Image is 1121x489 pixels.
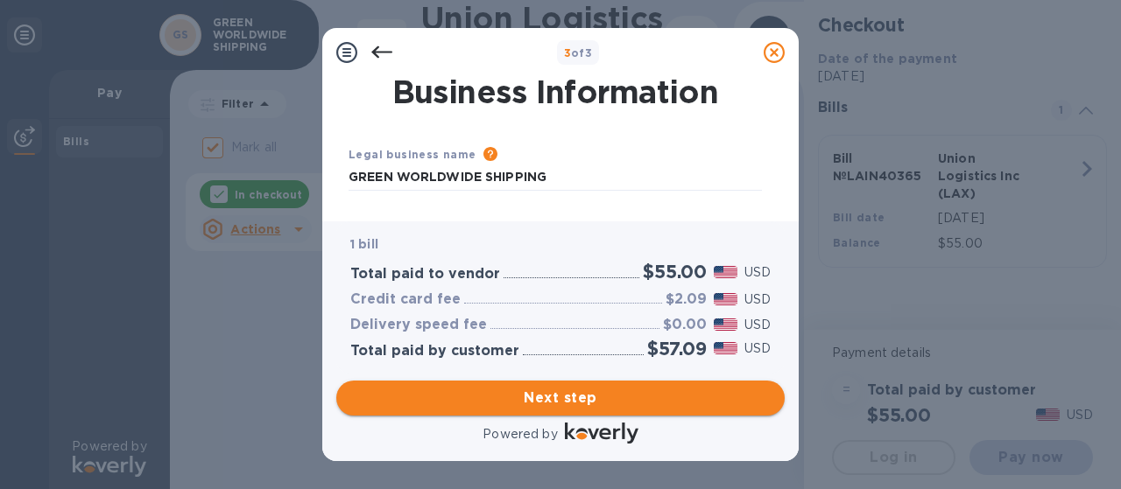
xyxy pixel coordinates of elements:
[564,46,571,59] span: 3
[349,148,476,161] b: Legal business name
[744,263,771,282] p: USD
[643,261,707,283] h2: $55.00
[564,46,593,59] b: of 3
[714,342,737,354] img: USD
[349,207,398,220] b: Country
[714,293,737,305] img: USD
[663,317,707,333] h3: $0.00
[345,73,765,110] h1: Business Information
[714,318,737,331] img: USD
[565,423,638,444] img: Logo
[647,338,707,360] h2: $57.09
[714,266,737,278] img: USD
[350,266,500,283] h3: Total paid to vendor
[483,425,557,444] p: Powered by
[350,291,461,308] h3: Credit card fee
[350,237,378,251] b: 1 bill
[350,388,771,409] span: Next step
[744,316,771,334] p: USD
[744,290,771,309] p: USD
[350,343,519,360] h3: Total paid by customer
[350,317,487,333] h3: Delivery speed fee
[349,164,762,191] input: Enter legal business name
[336,381,785,416] button: Next step
[666,291,707,308] h3: $2.09
[744,339,771,358] p: USD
